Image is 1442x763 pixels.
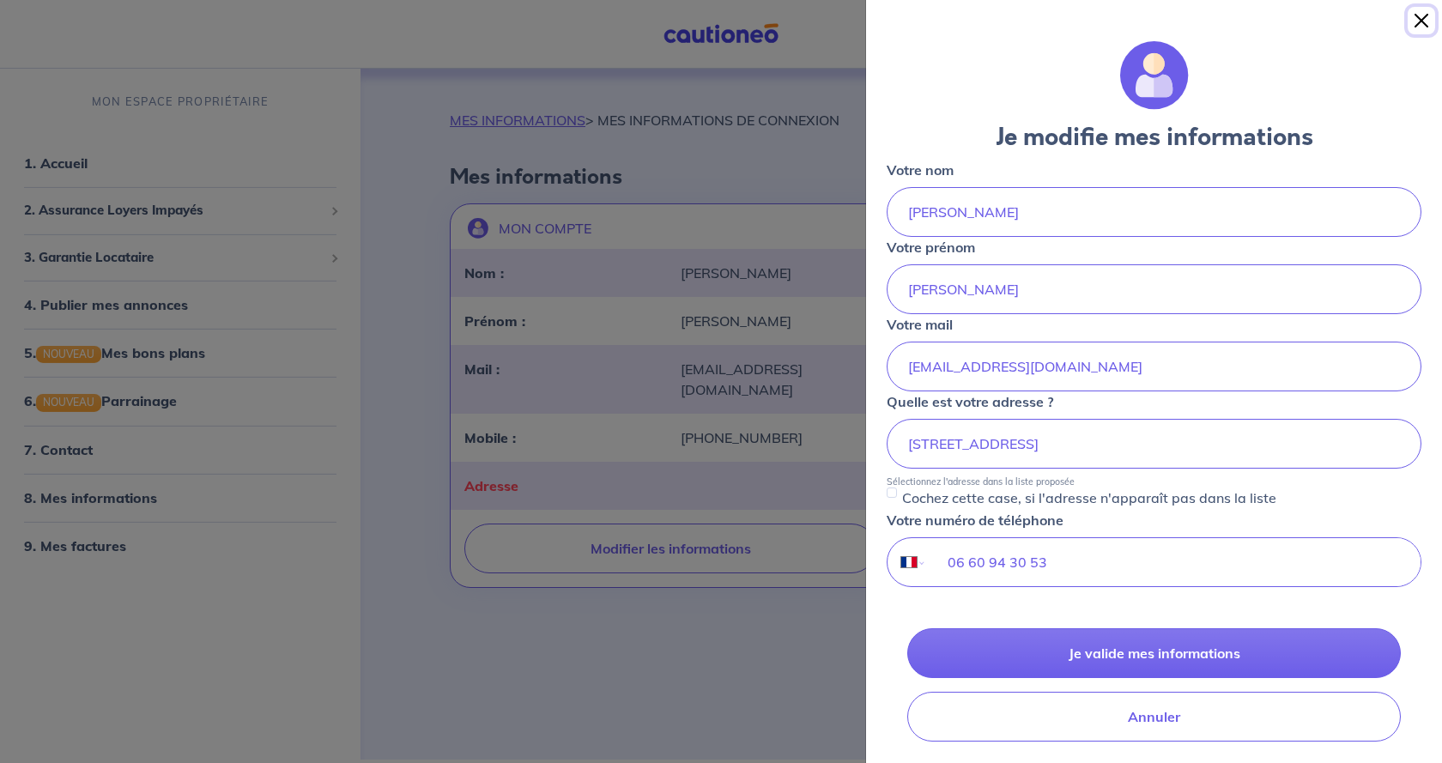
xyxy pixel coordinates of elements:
p: Sélectionnez l'adresse dans la liste proposée [887,475,1075,487]
p: Votre numéro de téléphone [887,510,1063,530]
input: Doe [887,187,1421,237]
h3: Je modifie mes informations [887,124,1421,153]
input: John [887,264,1421,314]
p: Votre prénom [887,237,975,257]
p: Votre mail [887,314,953,335]
button: Close [1408,7,1435,34]
p: Votre nom [887,160,954,180]
img: illu_account.svg [1120,41,1189,110]
input: mail@mail.com [887,342,1421,391]
p: Quelle est votre adresse ? [887,391,1053,412]
button: Annuler [907,692,1401,742]
button: Je valide mes informations [907,628,1401,678]
input: 11 rue de la liberté 75000 Paris [887,419,1421,469]
input: 06 34 34 34 34 [927,538,1421,586]
p: Cochez cette case, si l'adresse n'apparaît pas dans la liste [902,487,1276,508]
